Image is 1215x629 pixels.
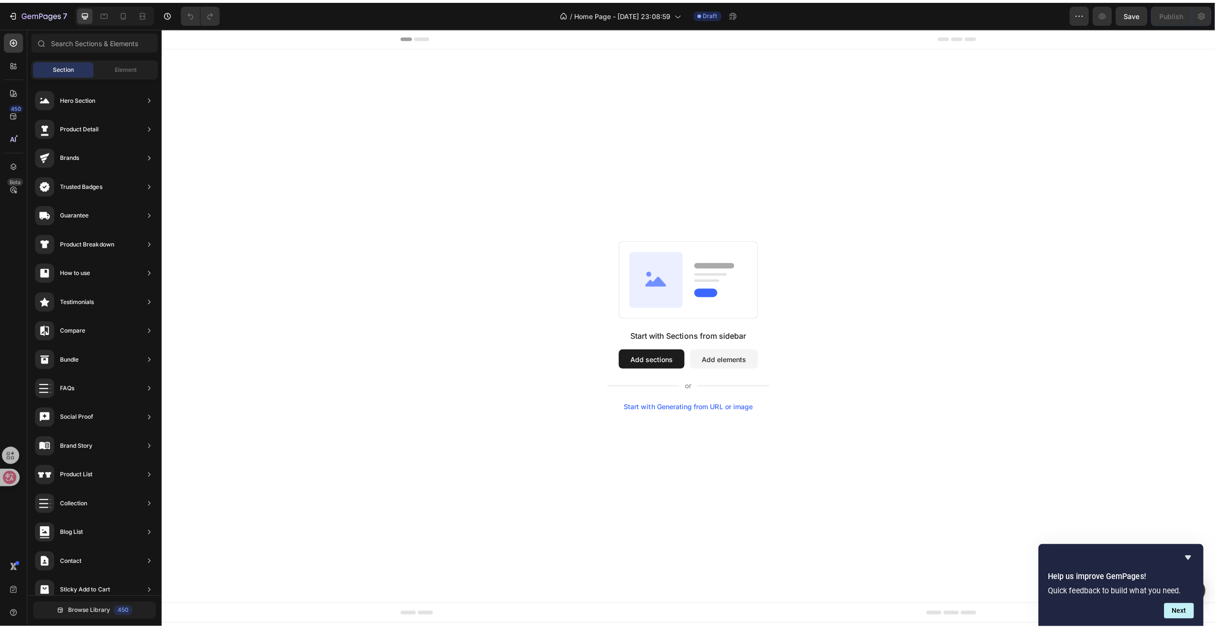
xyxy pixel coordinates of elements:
[60,121,98,130] div: Product Detail
[60,92,95,102] div: Hero Section
[60,349,78,359] div: Bundle
[60,406,93,416] div: Social Proof
[525,317,592,336] button: Add elements
[1040,545,1185,611] div: Help us improve GemPages!
[68,599,109,607] span: Browse Library
[60,149,79,159] div: Brands
[62,8,67,19] p: 7
[60,235,113,245] div: Product Breakdown
[60,178,101,187] div: Trusted Badges
[698,9,712,18] span: Draft
[1040,564,1185,575] h2: Help us improve GemPages!
[1107,4,1139,23] button: Save
[454,317,519,336] button: Add sections
[566,9,568,19] span: /
[1151,9,1175,19] div: Publish
[53,62,73,71] span: Section
[60,378,74,387] div: FAQs
[114,62,136,71] span: Element
[160,27,1206,619] iframe: Design area
[60,492,87,501] div: Collection
[60,435,92,444] div: Brand Story
[570,9,666,19] span: Home Page - [DATE] 23:08:59
[1155,596,1185,611] button: Next question
[60,549,81,559] div: Contact
[31,30,157,49] input: Search Sections & Elements
[179,4,218,23] div: Undo/Redo
[60,578,109,587] div: Sticky Add to Cart
[4,4,71,23] button: 7
[459,371,587,378] div: Start with Generating from URL or image
[7,174,23,182] div: Beta
[1115,10,1131,18] span: Save
[60,264,90,273] div: How to use
[113,598,131,608] div: 450
[60,206,88,216] div: Guarantee
[9,101,23,109] div: 450
[1040,579,1185,588] p: Quick feedback to build what you need.
[60,463,92,473] div: Product List
[60,521,82,530] div: Blog List
[1174,545,1185,556] button: Hide survey
[1143,4,1183,23] button: Publish
[60,292,93,302] div: Testimonials
[465,298,580,310] div: Start with Sections from sidebar
[60,321,85,330] div: Compare
[33,594,155,611] button: Browse Library450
